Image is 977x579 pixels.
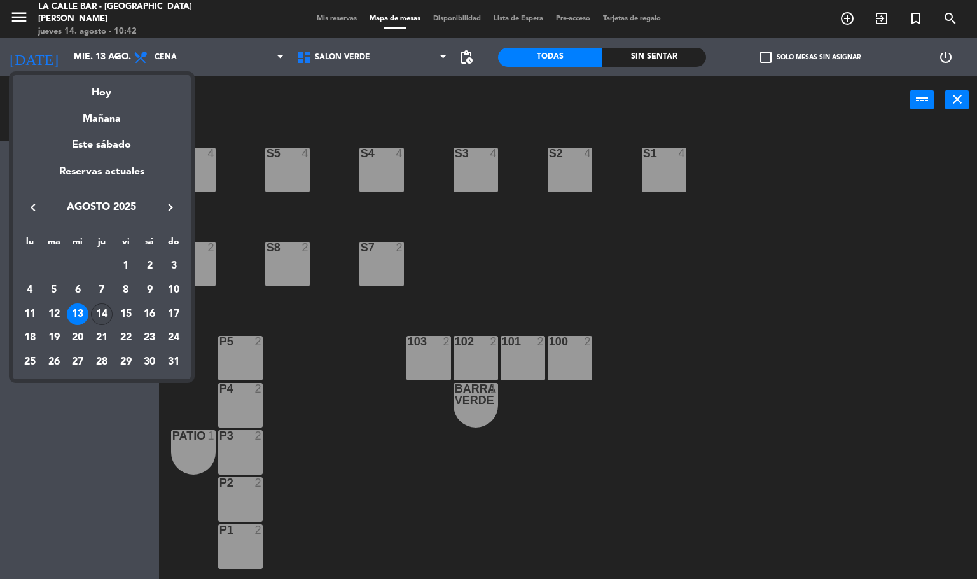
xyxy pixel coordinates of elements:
div: 13 [67,303,88,325]
th: miércoles [66,235,90,255]
div: 27 [67,351,88,373]
td: 31 de agosto de 2025 [162,350,186,374]
div: 22 [115,328,137,349]
td: 23 de agosto de 2025 [138,326,162,351]
div: 16 [139,303,160,325]
th: jueves [90,235,114,255]
div: 31 [163,351,184,373]
td: 13 de agosto de 2025 [66,302,90,326]
td: 4 de agosto de 2025 [18,278,42,302]
div: Reservas actuales [13,164,191,190]
th: lunes [18,235,42,255]
td: 27 de agosto de 2025 [66,350,90,374]
td: 8 de agosto de 2025 [114,278,138,302]
button: keyboard_arrow_right [159,199,182,216]
div: 20 [67,328,88,349]
td: 25 de agosto de 2025 [18,350,42,374]
div: 21 [91,328,113,349]
div: 2 [139,255,160,277]
div: 7 [91,279,113,301]
div: 18 [19,328,41,349]
div: 17 [163,303,184,325]
div: 19 [43,328,65,349]
div: Hoy [13,75,191,101]
td: 17 de agosto de 2025 [162,302,186,326]
div: 3 [163,255,184,277]
td: 20 de agosto de 2025 [66,326,90,351]
td: 1 de agosto de 2025 [114,255,138,279]
th: viernes [114,235,138,255]
td: 15 de agosto de 2025 [114,302,138,326]
td: 29 de agosto de 2025 [114,350,138,374]
td: AGO. [18,255,114,279]
td: 2 de agosto de 2025 [138,255,162,279]
div: Este sábado [13,127,191,163]
td: 21 de agosto de 2025 [90,326,114,351]
td: 14 de agosto de 2025 [90,302,114,326]
div: 29 [115,351,137,373]
td: 6 de agosto de 2025 [66,278,90,302]
td: 11 de agosto de 2025 [18,302,42,326]
i: keyboard_arrow_left [25,200,41,215]
div: 4 [19,279,41,301]
th: sábado [138,235,162,255]
div: 10 [163,279,184,301]
div: 28 [91,351,113,373]
button: keyboard_arrow_left [22,199,45,216]
td: 28 de agosto de 2025 [90,350,114,374]
td: 12 de agosto de 2025 [42,302,66,326]
div: 11 [19,303,41,325]
div: 25 [19,351,41,373]
div: 23 [139,328,160,349]
th: martes [42,235,66,255]
div: 14 [91,303,113,325]
td: 24 de agosto de 2025 [162,326,186,351]
div: 12 [43,303,65,325]
td: 10 de agosto de 2025 [162,278,186,302]
div: 24 [163,328,184,349]
span: agosto 2025 [45,199,159,216]
div: 8 [115,279,137,301]
td: 7 de agosto de 2025 [90,278,114,302]
i: keyboard_arrow_right [163,200,178,215]
div: 5 [43,279,65,301]
div: 6 [67,279,88,301]
div: 9 [139,279,160,301]
div: Mañana [13,101,191,127]
div: 1 [115,255,137,277]
td: 16 de agosto de 2025 [138,302,162,326]
td: 26 de agosto de 2025 [42,350,66,374]
td: 18 de agosto de 2025 [18,326,42,351]
div: 26 [43,351,65,373]
td: 9 de agosto de 2025 [138,278,162,302]
td: 22 de agosto de 2025 [114,326,138,351]
td: 19 de agosto de 2025 [42,326,66,351]
th: domingo [162,235,186,255]
td: 30 de agosto de 2025 [138,350,162,374]
div: 15 [115,303,137,325]
td: 5 de agosto de 2025 [42,278,66,302]
div: 30 [139,351,160,373]
td: 3 de agosto de 2025 [162,255,186,279]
